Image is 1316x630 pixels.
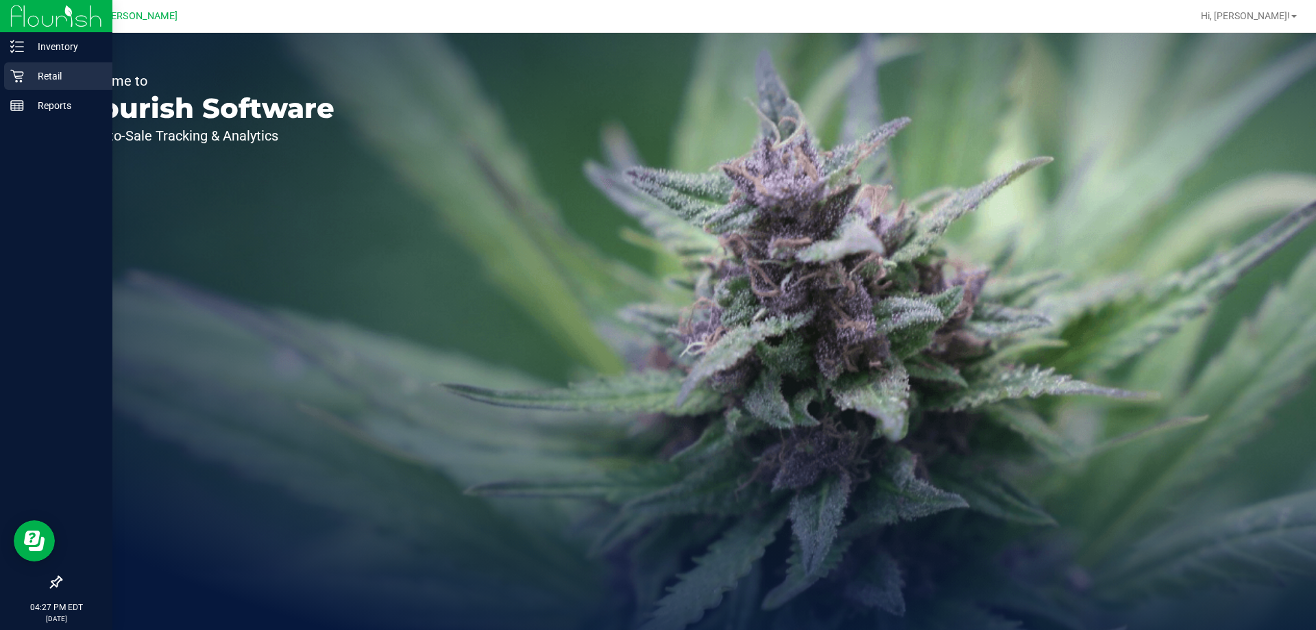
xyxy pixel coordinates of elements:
[24,97,106,114] p: Reports
[10,40,24,53] inline-svg: Inventory
[14,520,55,561] iframe: Resource center
[10,69,24,83] inline-svg: Retail
[10,99,24,112] inline-svg: Reports
[74,74,334,88] p: Welcome to
[1201,10,1290,21] span: Hi, [PERSON_NAME]!
[6,614,106,624] p: [DATE]
[74,95,334,122] p: Flourish Software
[102,10,178,22] span: [PERSON_NAME]
[24,68,106,84] p: Retail
[24,38,106,55] p: Inventory
[6,601,106,614] p: 04:27 PM EDT
[74,129,334,143] p: Seed-to-Sale Tracking & Analytics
